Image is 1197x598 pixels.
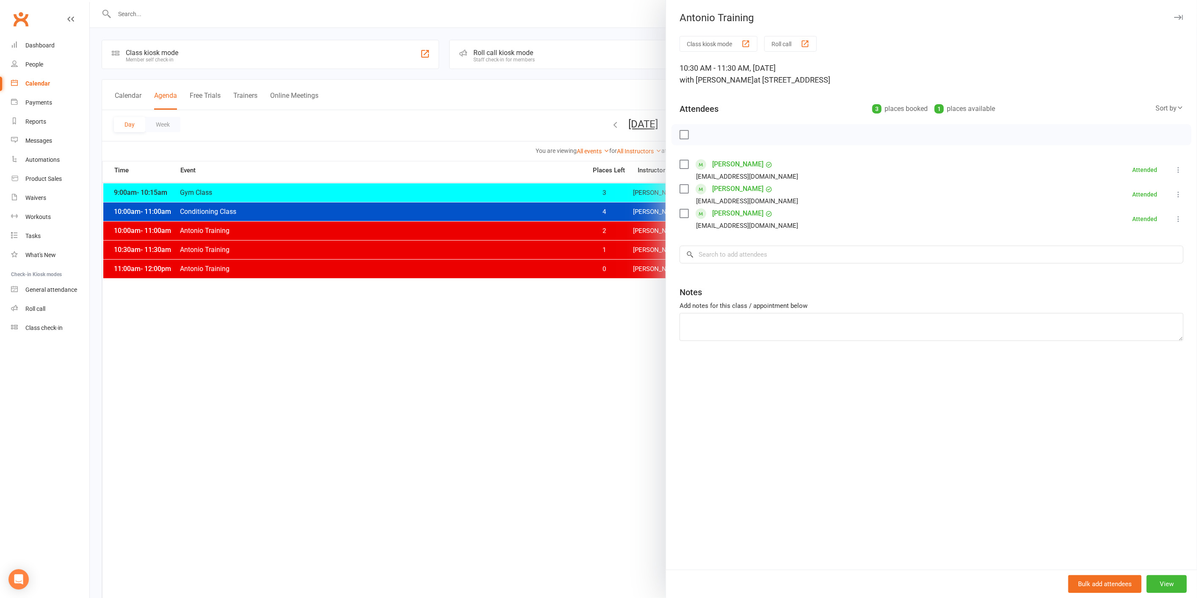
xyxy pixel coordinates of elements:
[666,12,1197,24] div: Antonio Training
[11,112,89,131] a: Reports
[25,137,52,144] div: Messages
[11,318,89,338] a: Class kiosk mode
[696,196,798,207] div: [EMAIL_ADDRESS][DOMAIN_NAME]
[25,156,60,163] div: Automations
[872,104,882,114] div: 3
[25,80,50,87] div: Calendar
[712,158,763,171] a: [PERSON_NAME]
[10,8,31,30] a: Clubworx
[934,104,944,114] div: 1
[680,246,1183,263] input: Search to add attendees
[8,569,29,590] div: Open Intercom Messenger
[11,208,89,227] a: Workouts
[1132,191,1157,197] div: Attended
[934,103,995,115] div: places available
[754,75,830,84] span: at [STREET_ADDRESS]
[25,324,63,331] div: Class check-in
[25,213,51,220] div: Workouts
[11,150,89,169] a: Automations
[25,99,52,106] div: Payments
[25,305,45,312] div: Roll call
[872,103,928,115] div: places booked
[11,246,89,265] a: What's New
[11,55,89,74] a: People
[696,220,798,231] div: [EMAIL_ADDRESS][DOMAIN_NAME]
[25,194,46,201] div: Waivers
[11,93,89,112] a: Payments
[1132,216,1157,222] div: Attended
[25,175,62,182] div: Product Sales
[25,233,41,239] div: Tasks
[11,280,89,299] a: General attendance kiosk mode
[1147,575,1187,593] button: View
[11,188,89,208] a: Waivers
[25,252,56,258] div: What's New
[25,118,46,125] div: Reports
[696,171,798,182] div: [EMAIL_ADDRESS][DOMAIN_NAME]
[680,36,757,52] button: Class kiosk mode
[680,103,719,115] div: Attendees
[680,301,1183,311] div: Add notes for this class / appointment below
[11,131,89,150] a: Messages
[25,42,55,49] div: Dashboard
[1156,103,1183,114] div: Sort by
[680,75,754,84] span: with [PERSON_NAME]
[25,286,77,293] div: General attendance
[11,169,89,188] a: Product Sales
[680,62,1183,86] div: 10:30 AM - 11:30 AM, [DATE]
[680,286,702,298] div: Notes
[25,61,43,68] div: People
[11,74,89,93] a: Calendar
[712,207,763,220] a: [PERSON_NAME]
[1068,575,1142,593] button: Bulk add attendees
[712,182,763,196] a: [PERSON_NAME]
[1132,167,1157,173] div: Attended
[11,227,89,246] a: Tasks
[764,36,817,52] button: Roll call
[11,36,89,55] a: Dashboard
[11,299,89,318] a: Roll call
